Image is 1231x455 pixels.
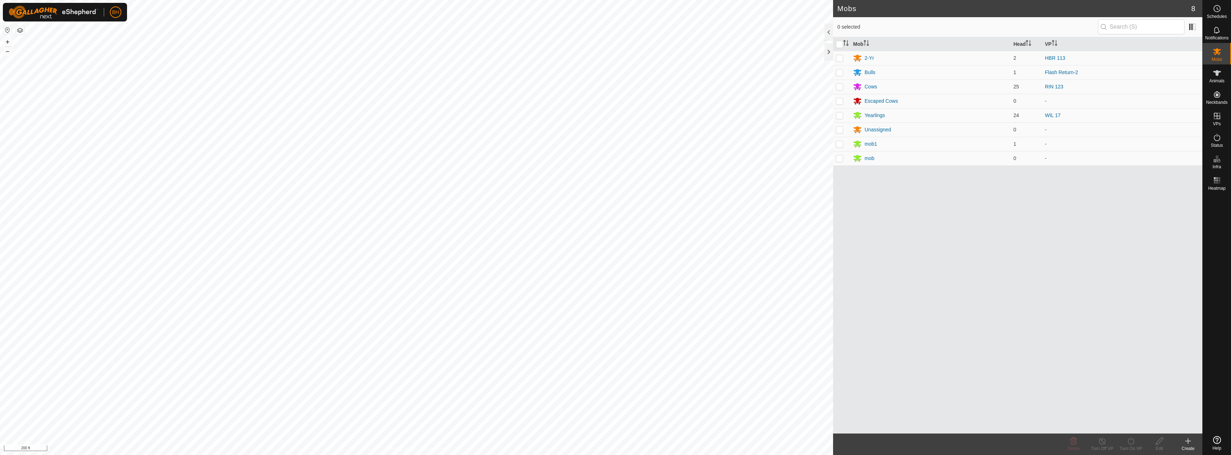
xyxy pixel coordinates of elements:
span: 1 [1013,69,1016,75]
span: 8 [1191,3,1195,14]
a: Help [1203,433,1231,453]
a: HBR 113 [1045,55,1065,61]
p-sorticon: Activate to sort [843,41,849,47]
span: 24 [1013,112,1019,118]
p-sorticon: Activate to sort [1052,41,1057,47]
span: Heatmap [1208,186,1226,190]
div: Yearlings [865,112,885,119]
td: - [1042,94,1202,108]
th: Mob [850,37,1011,51]
td: - [1042,151,1202,165]
span: 1 [1013,141,1016,147]
span: Infra [1212,165,1221,169]
span: 25 [1013,84,1019,89]
div: mob1 [865,140,877,148]
span: Help [1212,446,1221,450]
span: 2 [1013,55,1016,61]
span: 0 [1013,155,1016,161]
button: Reset Map [3,26,12,34]
div: Turn On VP [1116,445,1145,452]
th: Head [1011,37,1042,51]
span: VPs [1213,122,1221,126]
div: 2-Yr [865,54,874,62]
img: Gallagher Logo [9,6,98,19]
td: - [1042,122,1202,137]
div: mob [865,155,874,162]
a: WIL 17 [1045,112,1061,118]
div: Create [1174,445,1202,452]
span: Mobs [1212,57,1222,62]
p-sorticon: Activate to sort [1026,41,1031,47]
span: BH [112,9,119,16]
input: Search (S) [1098,19,1184,34]
span: 0 [1013,98,1016,104]
a: Flash Return-2 [1045,69,1078,75]
div: Turn Off VP [1088,445,1116,452]
div: Bulls [865,69,875,76]
span: Notifications [1205,36,1228,40]
a: RIN 123 [1045,84,1063,89]
div: Unassigned [865,126,891,134]
div: Edit [1145,445,1174,452]
span: Neckbands [1206,100,1227,105]
span: Status [1211,143,1223,147]
span: Delete [1067,446,1080,451]
button: – [3,47,12,55]
a: Contact Us [424,446,445,452]
button: Map Layers [16,26,24,35]
button: + [3,38,12,46]
p-sorticon: Activate to sort [863,41,869,47]
span: 0 selected [837,23,1098,31]
td: - [1042,137,1202,151]
th: VP [1042,37,1202,51]
h2: Mobs [837,4,1191,13]
div: Escaped Cows [865,97,898,105]
span: Schedules [1207,14,1227,19]
a: Privacy Policy [388,446,415,452]
div: Cows [865,83,877,91]
span: 0 [1013,127,1016,132]
span: Animals [1209,79,1225,83]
